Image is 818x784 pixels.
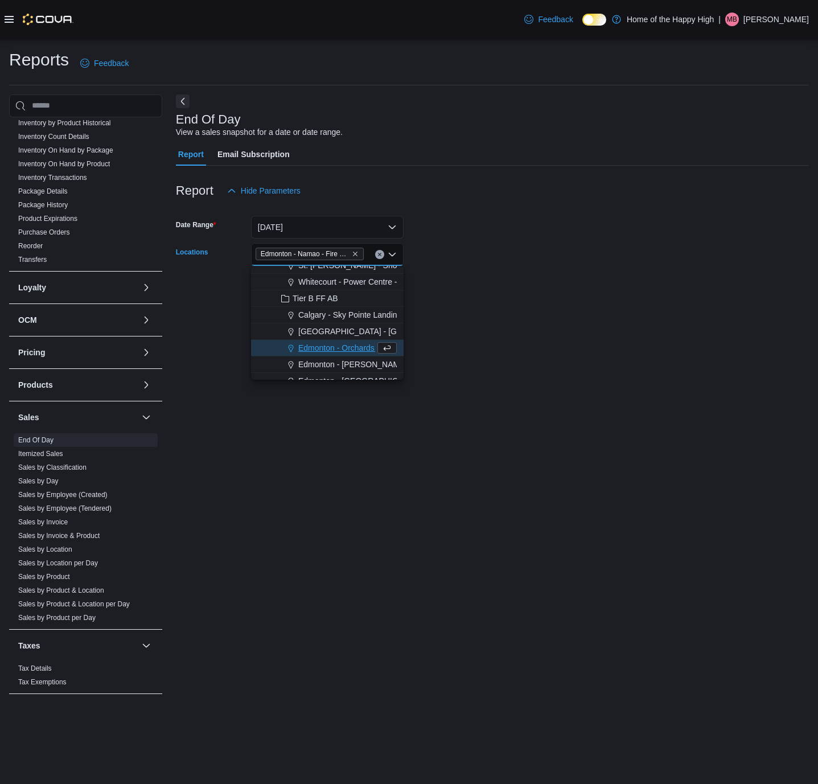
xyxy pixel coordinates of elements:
[18,347,45,358] h3: Pricing
[261,248,350,260] span: Edmonton - Namao - Fire & Flower
[582,14,606,26] input: Dark Mode
[76,52,133,75] a: Feedback
[18,282,46,293] h3: Loyalty
[18,228,70,237] span: Purchase Orders
[251,274,404,290] button: Whitecourt - Power Centre - Fire & Flower
[298,309,456,321] span: Calgary - Sky Pointe Landing - Fire & Flower
[298,359,479,370] span: Edmonton - [PERSON_NAME] Way - Fire & Flower
[18,214,77,223] span: Product Expirations
[23,14,73,25] img: Cova
[18,614,96,622] a: Sales by Product per Day
[18,664,52,672] a: Tax Details
[176,184,213,198] h3: Report
[223,179,305,202] button: Hide Parameters
[18,201,68,209] a: Package History
[18,215,77,223] a: Product Expirations
[18,518,68,527] span: Sales by Invoice
[18,132,89,141] span: Inventory Count Details
[298,260,547,271] span: St. [PERSON_NAME] - Shoppes @ [PERSON_NAME] - Fire & Flower
[18,640,137,651] button: Taxes
[18,664,52,673] span: Tax Details
[18,678,67,686] a: Tax Exemptions
[18,545,72,553] a: Sales by Location
[176,126,343,138] div: View a sales snapshot for a date or date range.
[18,119,111,127] a: Inventory by Product Historical
[18,133,89,141] a: Inventory Count Details
[18,678,67,687] span: Tax Exemptions
[18,640,40,651] h3: Taxes
[251,290,404,307] button: Tier B FF AB
[94,58,129,69] span: Feedback
[298,375,479,387] span: Edmonton - [GEOGRAPHIC_DATA] - Fire & Flower
[176,220,216,229] label: Date Range
[18,256,47,264] a: Transfers
[18,559,98,568] span: Sales by Location per Day
[139,313,153,327] button: OCM
[251,216,404,239] button: [DATE]
[18,504,112,513] span: Sales by Employee (Tendered)
[18,146,113,155] span: Inventory On Hand by Package
[743,13,809,26] p: [PERSON_NAME]
[18,412,137,423] button: Sales
[139,411,153,424] button: Sales
[18,572,70,581] span: Sales by Product
[176,113,241,126] h3: End Of Day
[18,436,54,445] span: End Of Day
[18,450,63,458] a: Itemized Sales
[293,293,338,304] span: Tier B FF AB
[298,326,526,337] span: [GEOGRAPHIC_DATA] - [GEOGRAPHIC_DATA] - Fire & Flower
[18,532,100,540] a: Sales by Invoice & Product
[18,518,68,526] a: Sales by Invoice
[18,463,87,471] a: Sales by Classification
[18,174,87,182] a: Inventory Transactions
[18,477,59,486] span: Sales by Day
[18,159,110,169] span: Inventory On Hand by Product
[18,200,68,210] span: Package History
[18,187,68,195] a: Package Details
[176,95,190,108] button: Next
[725,13,739,26] div: Mike Beissel
[18,463,87,472] span: Sales by Classification
[375,250,384,259] button: Clear input
[18,160,110,168] a: Inventory On Hand by Product
[9,433,162,629] div: Sales
[18,559,98,567] a: Sales by Location per Day
[18,173,87,182] span: Inventory Transactions
[18,586,104,594] a: Sales by Product & Location
[18,118,111,128] span: Inventory by Product Historical
[139,639,153,652] button: Taxes
[251,323,404,340] button: [GEOGRAPHIC_DATA] - [GEOGRAPHIC_DATA] - Fire & Flower
[18,545,72,554] span: Sales by Location
[18,449,63,458] span: Itemized Sales
[352,251,359,257] button: Remove Edmonton - Namao - Fire & Flower from selection in this group
[18,477,59,485] a: Sales by Day
[18,586,104,595] span: Sales by Product & Location
[217,143,290,166] span: Email Subscription
[718,13,721,26] p: |
[18,282,137,293] button: Loyalty
[298,342,449,354] span: Edmonton - Orchards Gate - Fire & Flower
[139,378,153,392] button: Products
[520,8,577,31] a: Feedback
[251,307,404,323] button: Calgary - Sky Pointe Landing - Fire & Flower
[251,257,404,274] button: St. [PERSON_NAME] - Shoppes @ [PERSON_NAME] - Fire & Flower
[18,412,39,423] h3: Sales
[18,490,108,499] span: Sales by Employee (Created)
[18,379,53,391] h3: Products
[18,314,137,326] button: OCM
[18,613,96,622] span: Sales by Product per Day
[251,373,404,389] button: Edmonton - [GEOGRAPHIC_DATA] - Fire & Flower
[18,531,100,540] span: Sales by Invoice & Product
[9,48,69,71] h1: Reports
[139,281,153,294] button: Loyalty
[256,248,364,260] span: Edmonton - Namao - Fire & Flower
[18,255,47,264] span: Transfers
[18,242,43,250] a: Reorder
[178,143,204,166] span: Report
[298,276,447,288] span: Whitecourt - Power Centre - Fire & Flower
[18,187,68,196] span: Package Details
[18,228,70,236] a: Purchase Orders
[18,600,130,609] span: Sales by Product & Location per Day
[18,491,108,499] a: Sales by Employee (Created)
